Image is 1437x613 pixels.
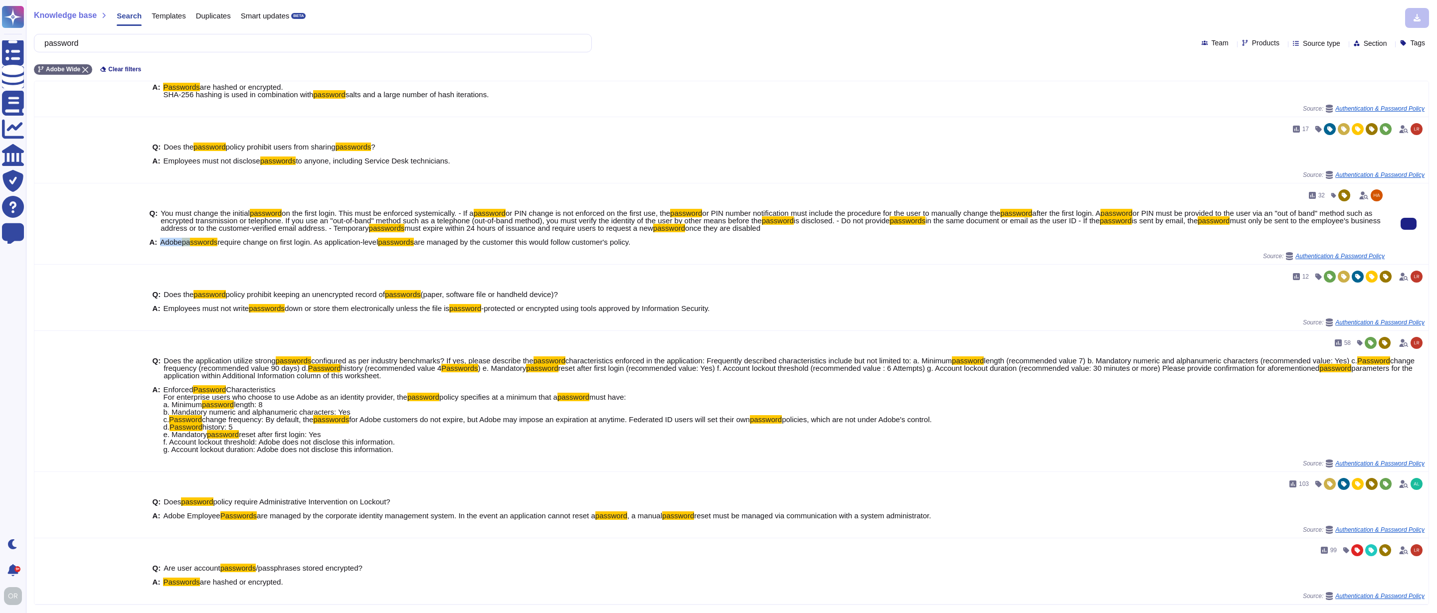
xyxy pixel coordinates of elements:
span: Authentication & Password Policy [1335,319,1425,325]
mark: password [1198,216,1230,225]
span: Enforced [163,385,193,394]
span: Does the application utilize strong [164,356,275,365]
mark: passwords [369,224,405,232]
span: Source: [1303,318,1425,326]
span: Tags [1410,39,1425,46]
b: A: [153,578,161,586]
mark: password [202,400,234,409]
div: BETA [291,13,306,19]
span: down or store them electronically unless the file is [285,304,449,312]
span: You must change the initial [161,209,250,217]
mark: Password [169,415,202,424]
span: characteristics enforced in the application: Frequently described characteristics include but not... [565,356,952,365]
b: A: [153,512,161,519]
span: change frequency (recommended value 90 days) d. [164,356,1415,372]
span: ? [371,143,375,151]
span: length: 8 b. Mandatory numeric and alphanumeric characters: Yes c. [163,400,350,424]
span: Duplicates [196,12,231,19]
span: or PIN change is not enforced on the first use, the [506,209,670,217]
span: length (recommended value 7) b. Mandatory numeric and alphanumeric characters (recommended value:... [984,356,1357,365]
mark: password [1100,209,1132,217]
span: /passphrases stored encrypted? [256,564,362,572]
mark: Password [193,385,226,394]
img: user [1411,271,1423,283]
span: policies, which are not under Adobe's control. d. [163,415,931,431]
b: Q: [153,357,161,379]
mark: passwords [220,564,256,572]
mark: password [474,209,506,217]
span: policy specifies at a minimum that a [439,393,557,401]
mark: password [762,216,794,225]
span: Source: [1303,105,1425,113]
mark: passwords [182,238,218,246]
span: Section [1364,40,1387,47]
span: Authentication & Password Policy [1335,172,1425,178]
mark: Passwords [163,578,199,586]
b: A: [153,83,161,98]
span: parameters for the application within Additional Information column of this worksheet. [164,364,1413,380]
mark: passwords [890,216,925,225]
mark: password [1319,364,1351,372]
mark: Passwords [163,83,199,91]
mark: password [662,511,694,520]
span: salts and a large number of hash iterations. [346,90,489,99]
span: 32 [1318,192,1325,198]
span: Knowledge base [34,11,97,19]
span: ) e. Mandatory [478,364,527,372]
mark: passwords [313,415,349,424]
span: require change on first login. As application-level [217,238,378,246]
span: 12 [1302,274,1309,280]
span: Source: [1303,171,1425,179]
span: Adobe Wide [46,66,80,72]
b: A: [153,386,161,453]
span: after the first login. A [1032,209,1100,217]
span: is sent by email, the [1132,216,1198,225]
mark: password [449,304,481,312]
span: are managed by the customer this would follow customer's policy. [414,238,630,246]
mark: password [407,393,439,401]
span: on the first login. This must be enforced systemically. - If a [282,209,474,217]
span: once they are disabled [685,224,760,232]
span: 103 [1299,481,1309,487]
span: Does the [164,143,193,151]
span: Team [1212,39,1229,46]
span: are hashed or encrypted. SHA-256 hashing is used in combination with [163,83,313,99]
span: Characteristics For enterprise users who choose to use Adobe as an identity provider, the [163,385,407,401]
mark: password [557,393,589,401]
mark: password [181,497,213,506]
span: is disclosed. - Do not provide [794,216,890,225]
span: Templates [152,12,185,19]
span: -protected or encrypted using tools approved by Information Security. [481,304,710,312]
mark: Password [1357,356,1390,365]
span: change frequency: By default, the [202,415,313,424]
span: Authentication & Password Policy [1335,460,1425,466]
b: Q: [153,564,161,572]
span: must have: a. Minimum [163,393,626,409]
span: Source: [1263,252,1385,260]
span: Does the [164,290,193,299]
b: A: [149,238,157,246]
span: Source: [1303,592,1425,600]
span: or PIN must be provided to the user via an "out of band" method such as encrypted transmission or... [161,209,1372,225]
b: Q: [149,209,158,232]
span: to anyone, including Service Desk technicians. [296,156,450,165]
span: Search [117,12,142,19]
b: A: [153,157,161,164]
mark: password [313,90,345,99]
mark: password [1100,216,1132,225]
img: user [1411,478,1423,490]
mark: password [1000,209,1032,217]
div: 9+ [14,566,20,572]
mark: Passwords [441,364,478,372]
mark: passwords [276,356,312,365]
span: Clear filters [108,66,141,72]
span: Source: [1303,526,1425,534]
span: Authentication & Password Policy [1335,593,1425,599]
span: policy prohibit keeping an unencrypted record of [226,290,385,299]
img: user [1411,123,1423,135]
span: must expire within 24 hours of issuance and require users to request a new [404,224,653,232]
img: user [4,587,22,605]
mark: passwords [378,238,414,246]
span: reset must be managed via communication with a system administrator. [694,511,931,520]
span: reset after first login (recommended value: Yes) f. Account lockout threshold (recommended value ... [558,364,1320,372]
